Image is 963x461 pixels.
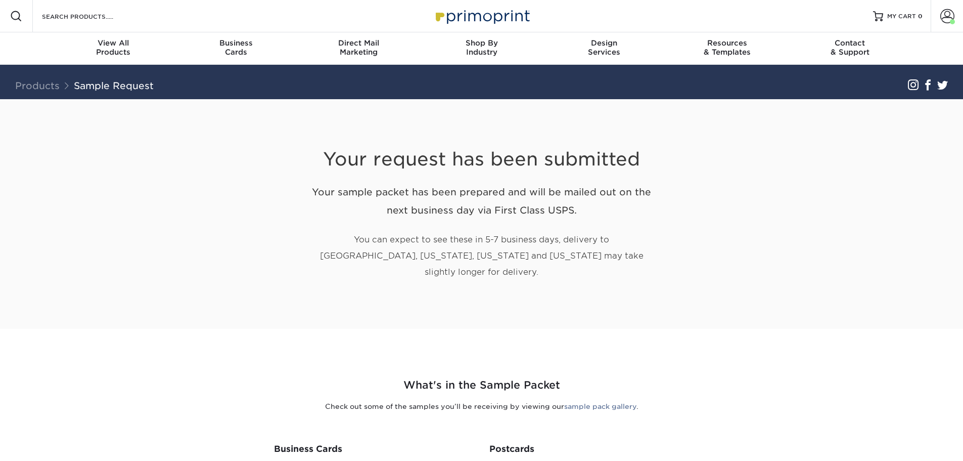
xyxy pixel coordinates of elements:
span: Design [543,38,666,48]
div: Marketing [297,38,420,57]
a: Shop ByIndustry [420,32,543,65]
span: Direct Mail [297,38,420,48]
a: Products [15,80,60,91]
a: Sample Request [74,80,154,91]
a: View AllProducts [52,32,175,65]
span: Resources [666,38,789,48]
span: MY CART [887,12,916,21]
div: Products [52,38,175,57]
input: SEARCH PRODUCTS..... [41,10,140,22]
a: BusinessCards [174,32,297,65]
div: Cards [174,38,297,57]
a: Direct MailMarketing [297,32,420,65]
span: Business [174,38,297,48]
h3: Postcards [489,444,690,454]
div: Industry [420,38,543,57]
div: & Support [789,38,911,57]
span: View All [52,38,175,48]
div: & Templates [666,38,789,57]
h2: Your sample packet has been prepared and will be mailed out on the next business day via First Cl... [305,183,659,220]
span: Shop By [420,38,543,48]
a: sample pack gallery [564,402,636,410]
a: Resources& Templates [666,32,789,65]
h2: What's in the Sample Packet [186,378,777,393]
span: 0 [918,13,923,20]
a: Contact& Support [789,32,911,65]
a: DesignServices [543,32,666,65]
span: Contact [789,38,911,48]
h1: Your request has been submitted [305,123,659,171]
h3: Business Cards [274,444,474,454]
div: Services [543,38,666,57]
p: You can expect to see these in 5-7 business days, delivery to [GEOGRAPHIC_DATA], [US_STATE], [US_... [305,232,659,280]
p: Check out some of the samples you’ll be receiving by viewing our . [186,401,777,411]
img: Primoprint [431,5,532,27]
